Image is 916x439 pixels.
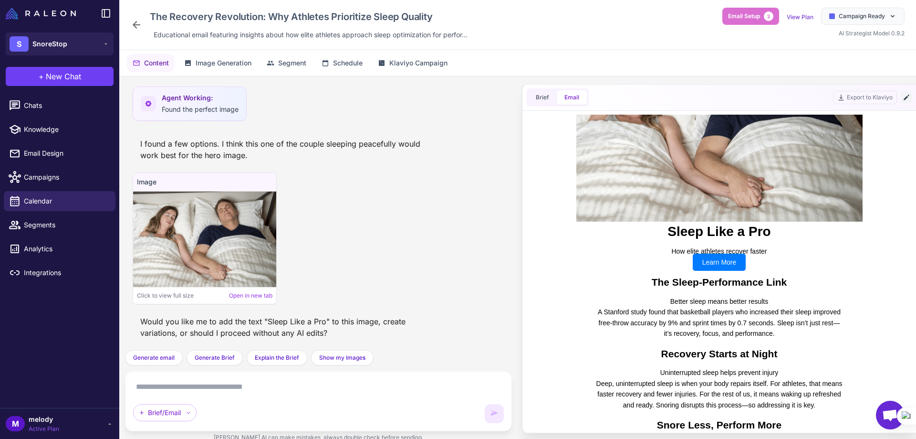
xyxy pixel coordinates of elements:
[6,8,80,19] a: Raleon Logo
[46,71,81,82] span: New Chat
[255,353,299,362] span: Explain the Brief
[29,414,59,425] span: melody
[133,353,175,362] span: Generate email
[39,71,44,82] span: +
[137,291,194,300] span: Click to view full size
[876,401,905,429] div: Open chat
[58,234,306,245] h2: Recovery Starts at Night
[787,13,813,21] a: View Plan
[29,425,59,433] span: Active Plan
[4,167,115,187] a: Campaigns
[133,312,430,343] div: Would you like me to add the text "Sleep Like a Pro" to this image, create variations, or should ...
[144,58,169,68] span: Content
[839,12,885,21] span: Campaign Ready
[146,8,471,26] div: Click to edit campaign name
[4,215,115,235] a: Segments
[24,244,108,254] span: Analytics
[536,93,549,102] span: Brief
[58,162,306,173] h2: The Sleep-Performance Link
[133,134,430,165] div: I found a few options. I think this one of the couple sleeping peacefully would work best for the...
[24,268,108,278] span: Integrations
[24,148,108,159] span: Email Design
[58,182,306,192] p: Better sleep means better results
[6,32,114,55] button: SSnoreStop
[229,291,272,300] a: Open in new tab
[247,350,307,365] button: Explain the Brief
[6,67,114,86] button: +New Chat
[528,90,557,105] button: Brief
[4,143,115,163] a: Email Design
[6,416,25,431] div: M
[24,220,108,230] span: Segments
[389,58,448,68] span: Klaviyo Campaign
[178,54,257,72] button: Image Generation
[24,124,108,135] span: Knowledge
[333,58,363,68] span: Schedule
[833,91,897,104] button: Export to Klaviyo
[133,404,197,421] div: Brief/Email
[125,350,183,365] button: Generate email
[196,58,251,68] span: Image Generation
[24,100,108,111] span: Chats
[4,263,115,283] a: Integrations
[58,131,306,142] p: How elite athletes recover faster
[154,30,468,40] span: Educational email featuring insights about how elite athletes approach sleep optimization for per...
[58,192,306,224] p: A Stanford study found that basketball players who increased their sleep improved free-throw accu...
[278,58,306,68] span: Segment
[195,353,235,362] span: Generate Brief
[557,90,587,105] button: Email
[58,112,306,122] h1: Sleep Like a Pro
[728,12,760,21] span: Email Setup
[150,28,471,42] div: Click to edit description
[311,350,374,365] button: Show my Images
[901,92,912,103] button: Edit Email
[162,105,239,113] span: Found the perfect image
[58,305,306,316] h2: Snore Less, Perform More
[58,264,306,296] p: Deep, uninterrupted sleep is when your body repairs itself. For athletes, that means faster recov...
[722,8,779,25] button: Email Setup2
[155,139,208,156] a: Learn More
[839,30,905,37] span: AI Strategist Model 0.9.2
[127,54,175,72] button: Content
[6,8,76,19] img: Raleon Logo
[261,54,312,72] button: Segment
[316,54,368,72] button: Schedule
[4,119,115,139] a: Knowledge
[4,96,115,116] a: Chats
[4,191,115,211] a: Calendar
[24,196,108,206] span: Calendar
[764,11,773,21] span: 2
[372,54,453,72] button: Klaviyo Campaign
[137,177,272,187] h4: Image
[133,192,276,287] img: Image
[24,172,108,182] span: Campaigns
[4,239,115,259] a: Analytics
[319,353,365,362] span: Show my Images
[162,93,239,103] span: Agent Working:
[187,350,243,365] button: Generate Brief
[58,253,306,263] p: Uninterrupted sleep helps prevent injury
[10,36,29,52] div: S
[32,39,67,49] span: SnoreStop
